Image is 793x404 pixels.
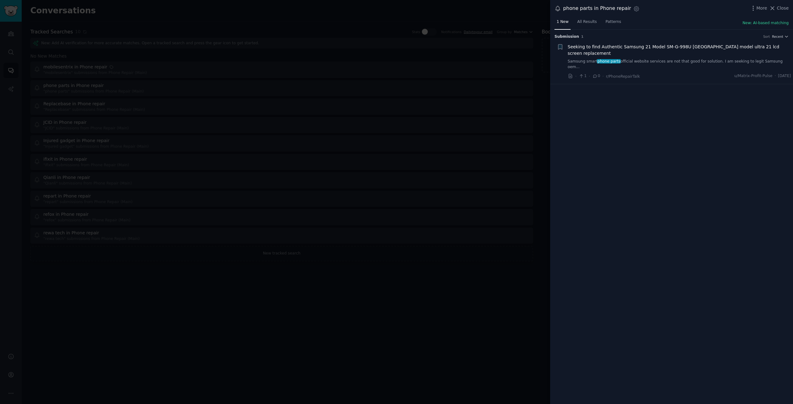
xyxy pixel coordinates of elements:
[554,34,579,40] span: Submission
[772,34,783,39] span: Recent
[563,5,631,12] div: phone parts in Phone repair
[554,17,571,30] a: 1 New
[568,44,791,57] a: Seeking to find Authentic Samsung 21 Model SM-G-998U [GEOGRAPHIC_DATA] model ultra 21 lcd screen ...
[772,34,789,39] button: Recent
[589,73,590,80] span: ·
[778,73,791,79] span: [DATE]
[775,73,776,79] span: ·
[734,73,773,79] span: u/Matrix-Profit-Pulse
[592,73,600,79] span: 0
[602,73,604,80] span: ·
[575,73,576,80] span: ·
[557,19,568,25] span: 1 New
[606,19,621,25] span: Patterns
[577,19,597,25] span: All Results
[750,5,767,11] button: More
[606,74,640,79] span: r/PhoneRepairTalk
[769,5,789,11] button: Close
[777,5,789,11] span: Close
[568,59,791,70] a: Samsung smartphone partsofficial website services are not that good for solution. I am seeking to...
[603,17,623,30] a: Patterns
[756,5,767,11] span: More
[581,35,583,38] span: 1
[575,17,599,30] a: All Results
[743,20,789,26] button: New: AI-based matching
[597,59,621,63] span: phone parts
[579,73,586,79] span: 1
[763,34,770,39] div: Sort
